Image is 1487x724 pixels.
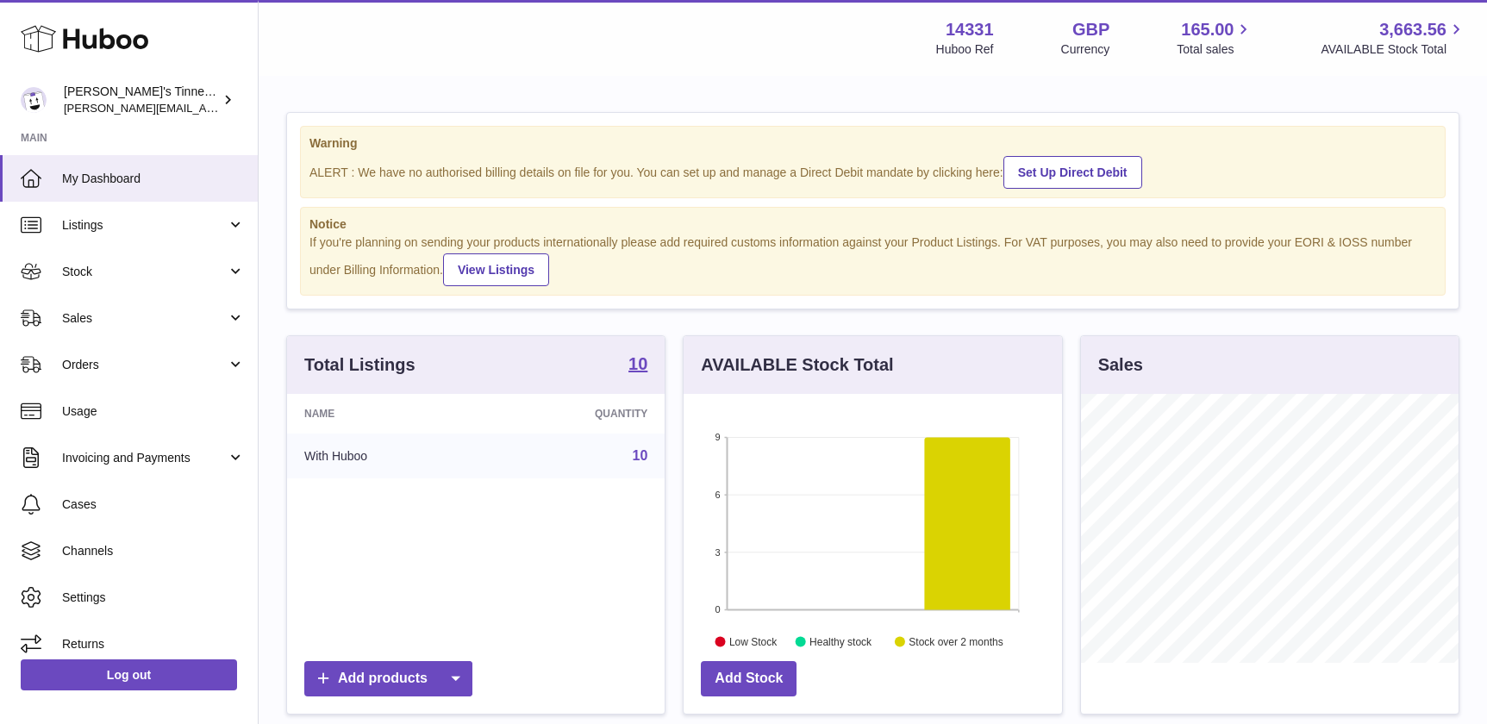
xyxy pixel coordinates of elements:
[628,355,647,372] strong: 10
[486,394,665,434] th: Quantity
[62,310,227,327] span: Sales
[729,636,778,648] text: Low Stock
[809,636,872,648] text: Healthy stock
[1177,41,1253,58] span: Total sales
[62,636,245,652] span: Returns
[1321,18,1466,58] a: 3,663.56 AVAILABLE Stock Total
[21,87,47,113] img: peter.colbert@hubbo.com
[62,450,227,466] span: Invoicing and Payments
[304,353,415,377] h3: Total Listings
[309,216,1436,233] strong: Notice
[715,604,721,615] text: 0
[1072,18,1109,41] strong: GBP
[715,432,721,442] text: 9
[62,357,227,373] span: Orders
[287,394,486,434] th: Name
[21,659,237,690] a: Log out
[715,490,721,500] text: 6
[628,355,647,376] a: 10
[1098,353,1143,377] h3: Sales
[62,217,227,234] span: Listings
[304,661,472,696] a: Add products
[64,84,219,116] div: [PERSON_NAME]'s Tinned Fish Ltd
[287,434,486,478] td: With Huboo
[1177,18,1253,58] a: 165.00 Total sales
[715,547,721,558] text: 3
[1061,41,1110,58] div: Currency
[62,543,245,559] span: Channels
[443,253,549,286] a: View Listings
[309,153,1436,189] div: ALERT : We have no authorised billing details on file for you. You can set up and manage a Direct...
[62,590,245,606] span: Settings
[62,171,245,187] span: My Dashboard
[64,101,438,115] span: [PERSON_NAME][EMAIL_ADDRESS][PERSON_NAME][DOMAIN_NAME]
[1321,41,1466,58] span: AVAILABLE Stock Total
[62,264,227,280] span: Stock
[62,403,245,420] span: Usage
[1003,156,1142,189] a: Set Up Direct Debit
[701,661,797,696] a: Add Stock
[633,448,648,463] a: 10
[936,41,994,58] div: Huboo Ref
[309,135,1436,152] strong: Warning
[309,234,1436,286] div: If you're planning on sending your products internationally please add required customs informati...
[62,496,245,513] span: Cases
[946,18,994,41] strong: 14331
[1379,18,1446,41] span: 3,663.56
[1181,18,1234,41] span: 165.00
[909,636,1003,648] text: Stock over 2 months
[701,353,893,377] h3: AVAILABLE Stock Total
